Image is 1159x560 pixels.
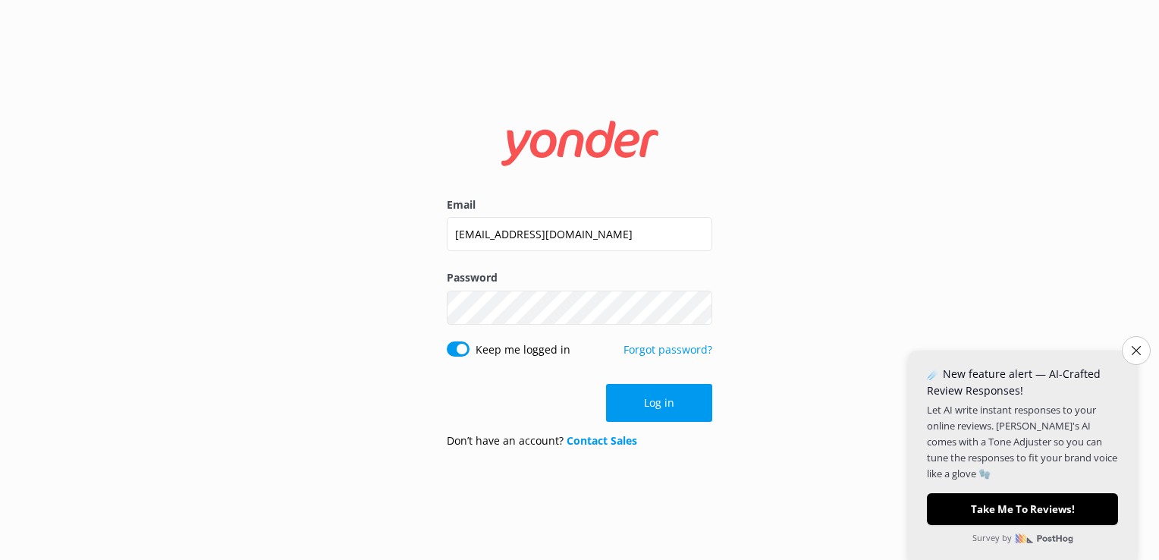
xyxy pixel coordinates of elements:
a: Contact Sales [567,433,637,448]
a: Forgot password? [623,342,712,357]
p: Don’t have an account? [447,433,637,449]
label: Password [447,269,712,286]
label: Email [447,197,712,213]
label: Keep me logged in [476,341,570,358]
button: Log in [606,384,712,422]
button: Show password [682,292,712,322]
input: user@emailaddress.com [447,217,712,251]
